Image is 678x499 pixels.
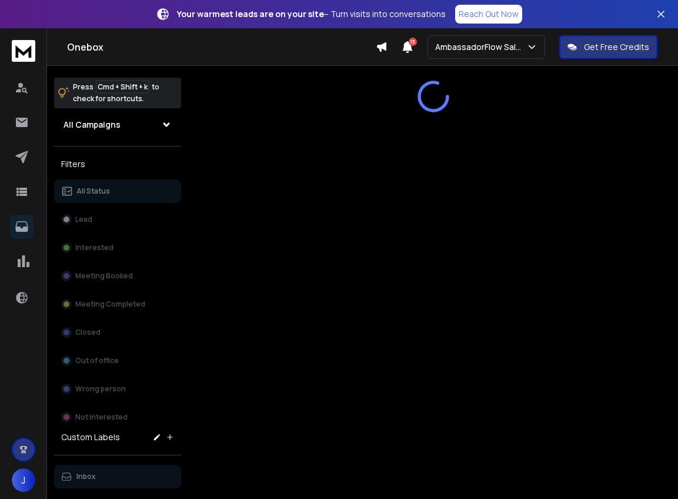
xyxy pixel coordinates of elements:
p: – Turn visits into conversations [177,8,446,20]
p: AmbassadorFlow Sales [435,41,526,53]
h3: Filters [54,156,181,172]
p: Get Free Credits [584,41,649,53]
span: Cmd + Shift + k [96,80,149,94]
p: Reach Out Now [459,8,519,20]
strong: Your warmest leads are on your site [177,8,324,19]
button: J [12,468,35,492]
h3: Custom Labels [61,431,120,443]
span: 13 [409,38,417,46]
button: Get Free Credits [559,35,657,59]
h1: All Campaigns [64,119,121,131]
button: All Campaigns [54,113,181,137]
img: logo [12,40,35,62]
p: Press to check for shortcuts. [73,81,159,105]
h1: Onebox [67,40,376,54]
a: Reach Out Now [455,5,522,24]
